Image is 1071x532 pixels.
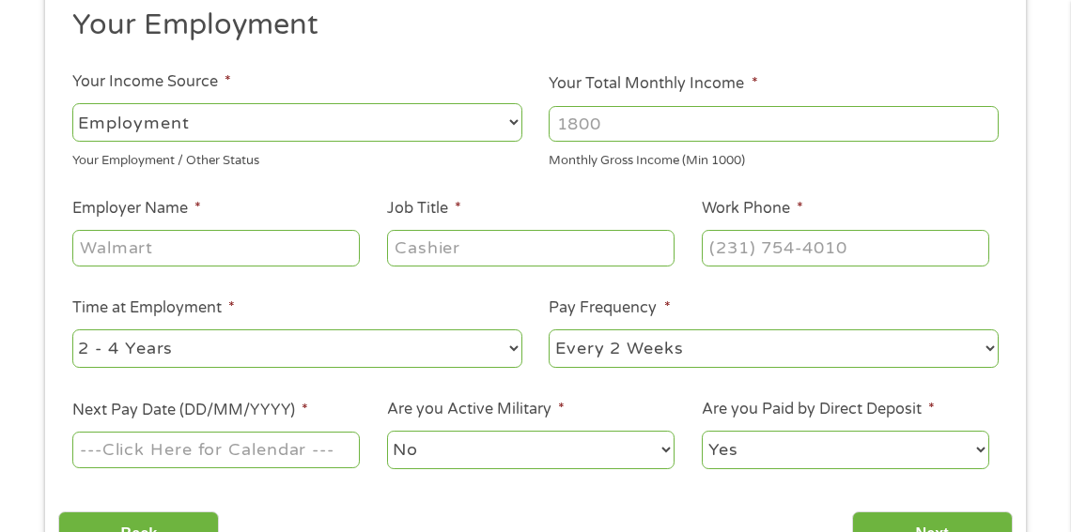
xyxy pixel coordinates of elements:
input: 1800 [549,106,999,142]
label: Your Total Monthly Income [549,74,757,94]
div: Your Employment / Other Status [72,145,522,171]
label: Time at Employment [72,298,235,318]
label: Work Phone [702,199,803,219]
input: Walmart [72,230,360,266]
label: Employer Name [72,199,201,219]
input: (231) 754-4010 [702,230,989,266]
h2: Your Employment [72,7,986,44]
label: Job Title [387,199,461,219]
label: Next Pay Date (DD/MM/YYYY) [72,401,308,420]
label: Pay Frequency [549,298,670,318]
label: Are you Active Military [387,400,565,419]
input: ---Click Here for Calendar --- [72,432,360,467]
input: Cashier [387,230,675,266]
label: Your Income Source [72,72,231,92]
label: Are you Paid by Direct Deposit [702,400,935,419]
div: Monthly Gross Income (Min 1000) [549,145,999,171]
